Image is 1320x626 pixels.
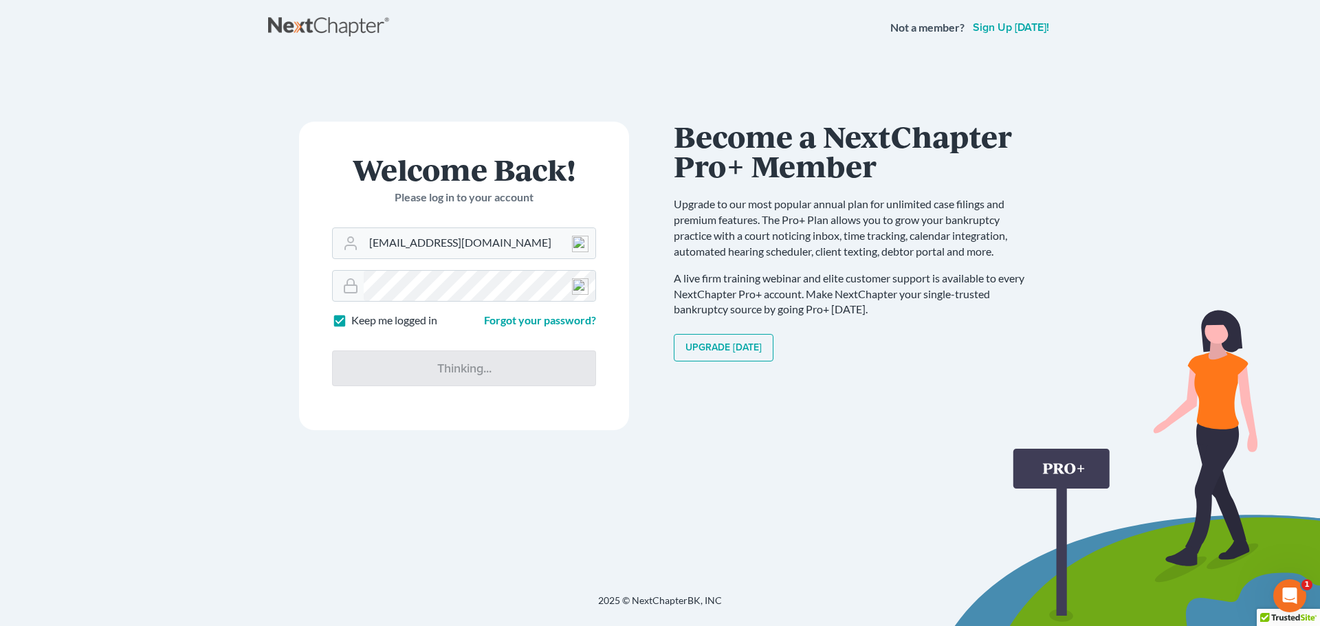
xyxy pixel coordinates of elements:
h1: Welcome Back! [332,155,596,184]
a: Forgot your password? [484,313,596,326]
a: Sign up [DATE]! [970,22,1052,33]
p: Please log in to your account [332,190,596,205]
p: A live firm training webinar and elite customer support is available to every NextChapter Pro+ ac... [674,271,1038,318]
h1: Become a NextChapter Pro+ Member [674,122,1038,180]
img: npw-badge-icon-locked.svg [572,278,588,295]
p: Upgrade to our most popular annual plan for unlimited case filings and premium features. The Pro+... [674,197,1038,259]
a: Upgrade [DATE] [674,334,773,361]
input: Thinking... [332,350,596,386]
img: npw-badge-icon-locked.svg [572,236,588,252]
strong: Not a member? [890,20,965,36]
iframe: Intercom live chat [1273,579,1306,612]
label: Keep me logged in [351,313,437,328]
div: 2025 © NextChapterBK, INC [268,594,1052,618]
input: Email Address [364,228,595,258]
span: 1 [1301,579,1312,590]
